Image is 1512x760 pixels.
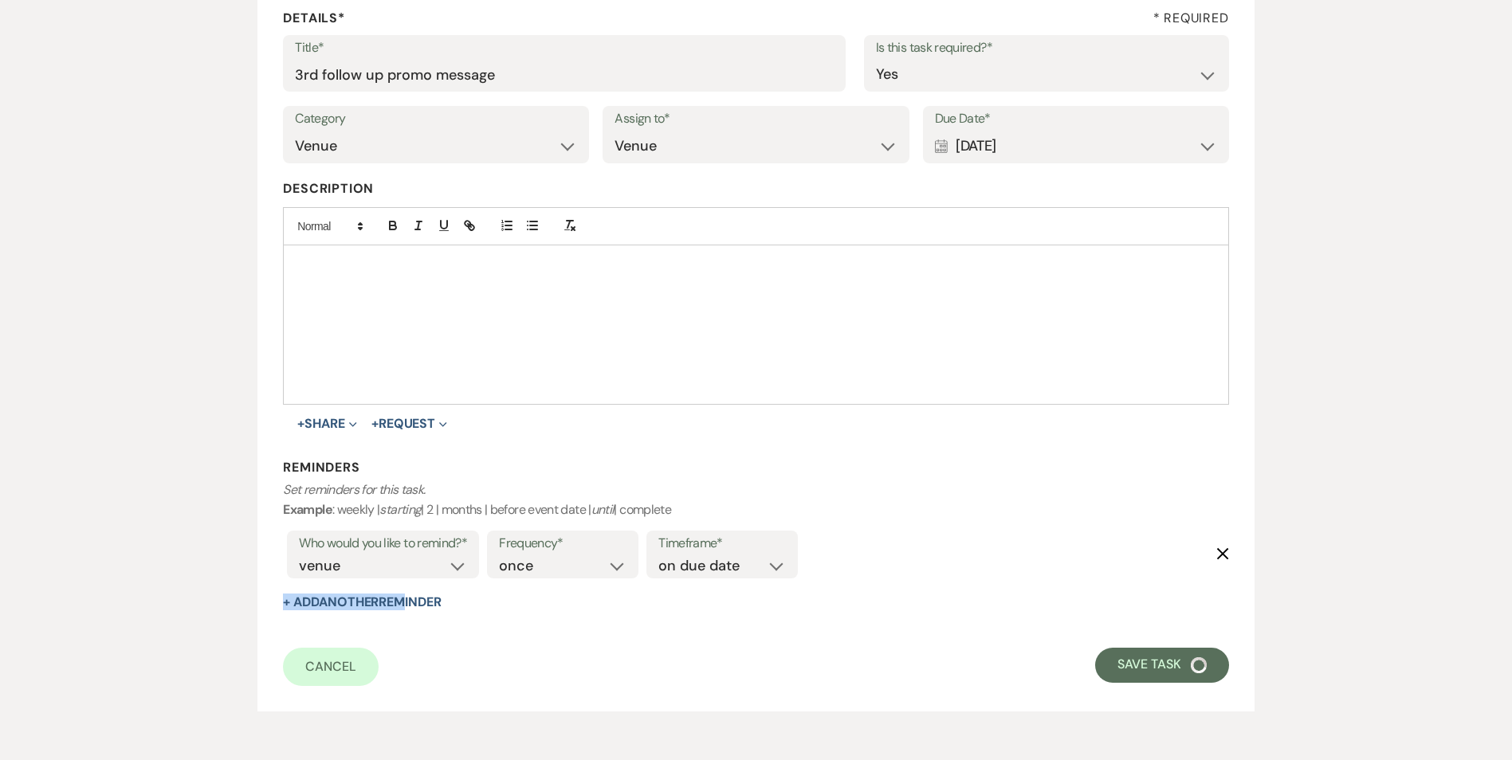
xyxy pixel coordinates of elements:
h4: * Required [1153,10,1229,27]
label: Assign to* [615,108,897,131]
label: Due Date* [935,108,1217,131]
p: : weekly | | 2 | months | before event date | | complete [283,480,1228,520]
button: + AddAnotherReminder [283,596,441,609]
div: [DATE] [935,131,1217,162]
b: Example [283,501,332,518]
i: starting [379,501,421,518]
label: Frequency* [499,532,626,555]
span: + [297,417,304,430]
a: Cancel [283,648,379,686]
button: Save Task [1095,648,1228,683]
h3: Reminders [283,459,1228,476]
span: + [371,417,379,430]
label: Is this task required?* [876,37,1217,60]
b: Details* [283,10,344,26]
label: Title* [295,37,834,60]
button: Share [297,417,357,430]
label: Description [283,178,1228,201]
i: until [591,501,615,518]
label: Category [295,108,577,131]
label: Who would you like to remind?* [299,532,467,555]
img: loading spinner [1191,657,1207,673]
label: Timeframe* [658,532,786,555]
button: Request [371,417,447,430]
i: Set reminders for this task. [283,481,425,498]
